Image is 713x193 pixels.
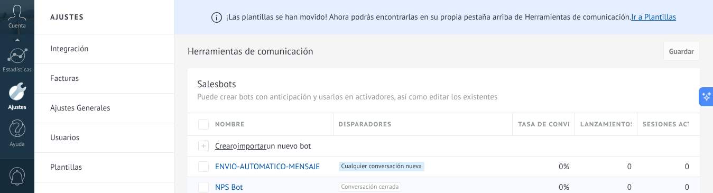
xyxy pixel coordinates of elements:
span: 0 [627,162,632,172]
span: un nuevo bot [266,141,311,151]
span: Cuenta [8,23,26,30]
span: Crear [215,141,233,151]
a: NPS Bot [215,182,243,192]
a: Plantillas [50,153,163,182]
li: Plantillas [34,153,174,182]
a: Usuarios [50,123,163,153]
span: 0% [559,162,569,172]
a: Ajustes Generales [50,94,163,123]
span: Tasa de conversión [518,120,569,130]
div: 0 [575,157,632,177]
span: ¡Las plantillas se han movido! Ahora podrás encontrarlas en su propia pestaña arriba de Herramien... [226,12,676,22]
li: Usuarios [34,123,174,153]
span: 0% [559,182,569,192]
span: 0 [685,182,689,192]
span: Lanzamientos totales [580,120,632,130]
p: Puede crear bots con anticipación y usarlos en activadores, así como editar los existentes [197,92,690,102]
span: importar [237,141,267,151]
div: 0% [513,157,570,177]
div: Estadísticas [2,67,33,73]
span: Nombre [215,120,245,130]
span: 0 [627,182,632,192]
span: Sesiones activas [643,120,689,130]
div: 0 [637,157,689,177]
h2: Herramientas de comunicación [188,41,660,62]
span: Disparadores [339,120,392,130]
a: Ir a Plantillas [631,12,676,22]
a: Integración [50,34,163,64]
span: Guardar [669,48,694,55]
span: Cualquier conversación nueva [339,162,424,171]
li: Integración [34,34,174,64]
button: Guardar [663,41,700,61]
a: Facturas [50,64,163,94]
span: o [233,141,237,151]
div: Salesbots [197,78,236,90]
a: ENVIO-AUTOMATICO-MENSAJE [215,162,320,172]
span: Conversación cerrada [339,182,402,192]
li: Facturas [34,64,174,94]
div: Ayuda [2,141,33,148]
span: 0 [685,162,689,172]
div: Ajustes [2,104,33,111]
li: Ajustes Generales [34,94,174,123]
